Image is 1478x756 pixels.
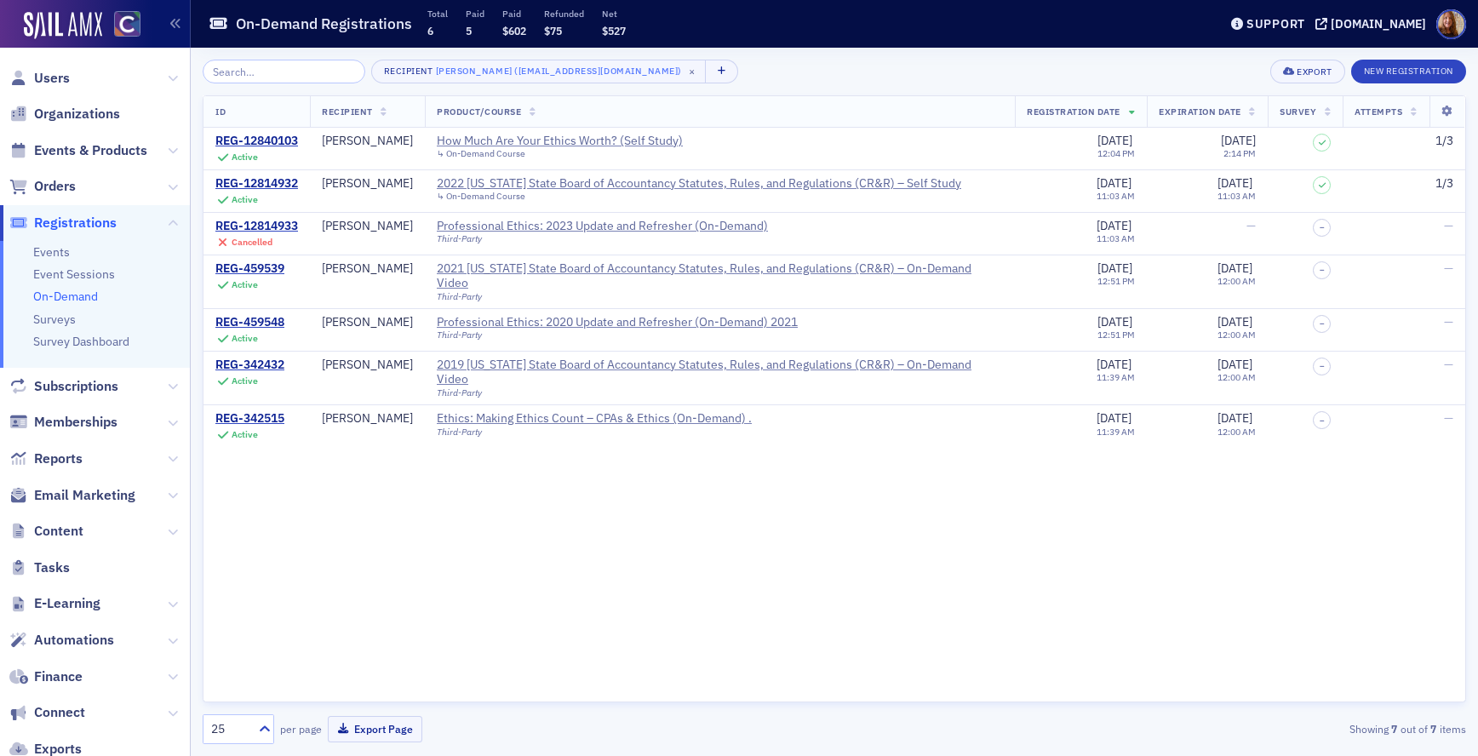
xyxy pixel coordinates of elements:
a: Ethics: Making Ethics Count – CPAs & Ethics (On-Demand) . [437,411,752,427]
span: Registration Date [1027,106,1120,117]
div: Support [1246,16,1305,31]
span: 6 [427,24,433,37]
p: Total [427,8,448,20]
div: Active [232,375,258,387]
a: Organizations [9,105,120,123]
a: [PERSON_NAME] [322,315,413,330]
span: – [1320,318,1325,329]
time: 11:03 AM [1217,190,1256,202]
div: 25 [211,720,249,738]
span: [DATE] [1097,218,1131,233]
span: Third-Party [437,426,482,438]
a: E-Learning [9,594,100,613]
span: [DATE] [1221,133,1256,148]
a: Finance [9,667,83,686]
time: 11:39 AM [1097,426,1135,438]
time: 12:00 AM [1217,371,1256,383]
div: Showing out of items [1057,721,1466,736]
p: Paid [502,8,526,20]
span: Third-Party [437,232,482,244]
div: Cancelled [232,237,272,248]
span: $75 [544,24,562,37]
time: 12:00 AM [1217,426,1256,438]
img: SailAMX [24,12,102,39]
span: Expiration Date [1159,106,1241,117]
a: REG-342515 [215,411,284,427]
span: Email Marketing [34,486,135,505]
div: Active [232,194,258,205]
a: Connect [9,703,85,722]
p: Refunded [544,8,584,20]
a: [PERSON_NAME] [322,176,413,192]
a: On-Demand [33,289,98,304]
a: REG-342432 [215,358,284,373]
a: Orders [9,177,76,196]
time: 11:03 AM [1097,190,1135,202]
a: 2022 [US_STATE] State Board of Accountancy Statutes, Rules, and Regulations (CR&R) – Self Study [437,176,961,192]
div: [PERSON_NAME] [322,261,413,277]
span: Profile [1436,9,1466,39]
a: ↳ On-Demand Course [437,148,525,159]
time: 11:39 AM [1097,371,1135,383]
span: — [1444,410,1453,426]
span: [DATE] [1217,410,1252,426]
span: E-Learning [34,594,100,613]
a: Automations [9,631,114,650]
span: – [1320,361,1325,371]
span: – [1320,265,1325,275]
div: Recipient [384,66,433,77]
span: — [1246,218,1256,233]
a: Survey Dashboard [33,334,129,349]
span: Third-Party [437,290,482,302]
span: [DATE] [1097,133,1132,148]
a: [PERSON_NAME] [322,219,413,234]
time: 12:04 PM [1097,147,1135,159]
a: [PERSON_NAME] [322,358,413,373]
span: $602 [502,24,526,37]
strong: 7 [1428,721,1440,736]
div: Professional Ethics: 2020 Update and Refresher (On-Demand) 2021 [437,315,798,330]
div: Active [232,152,258,163]
span: – [1320,415,1325,426]
time: 12:00 AM [1217,329,1256,341]
div: Professional Ethics: 2023 Update and Refresher (On-Demand) [437,219,768,234]
a: REG-12814933 [215,219,298,234]
div: How Much Are Your Ethics Worth? (Self Study) [437,134,683,149]
span: – [1320,222,1325,232]
span: × [685,64,700,79]
time: 12:51 PM [1097,329,1135,341]
a: Surveys [33,312,76,327]
div: Active [232,333,258,344]
time: 11:03 AM [1097,232,1135,244]
span: — [1444,357,1453,372]
span: ID [215,106,226,117]
span: Events & Products [34,141,147,160]
span: [DATE] [1217,261,1252,276]
div: REG-459539 [215,261,284,277]
a: REG-12814932 [215,176,298,192]
span: Registrations [34,214,117,232]
span: Tasks [34,558,70,577]
a: [PERSON_NAME] [322,134,413,149]
time: 2:14 PM [1223,147,1256,159]
span: Third-Party [437,387,482,398]
button: Recipient[PERSON_NAME] ([EMAIL_ADDRESS][DOMAIN_NAME])× [371,60,707,83]
span: — [1444,218,1453,233]
span: Recipient [322,106,373,117]
button: New Registration [1351,60,1466,83]
a: View Homepage [102,11,140,40]
span: Connect [34,703,85,722]
a: REG-459548 [215,315,284,330]
div: [PERSON_NAME] [322,411,413,427]
h1: On-Demand Registrations [236,14,412,34]
a: Content [9,522,83,541]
